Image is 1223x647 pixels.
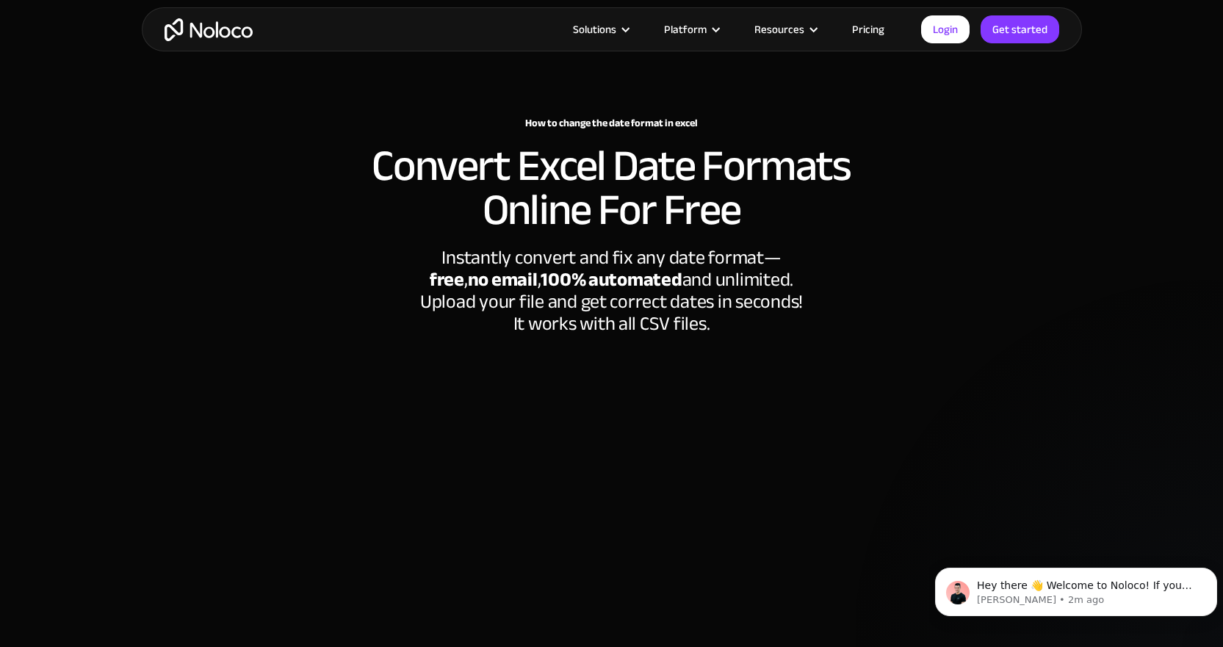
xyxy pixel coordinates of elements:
[318,144,906,232] h2: Convert Excel Date Formats Online For Free
[392,247,832,335] div: Instantly convert and fix any date format— ‍ , , and unlimited. Upload your file and get correct ...
[525,113,698,133] strong: How to change the date format in excel
[541,261,682,297] strong: 100% automated
[834,20,903,39] a: Pricing
[754,20,804,39] div: Resources
[981,15,1059,43] a: Get started
[664,20,707,39] div: Platform
[921,15,970,43] a: Login
[736,20,834,39] div: Resources
[573,20,616,39] div: Solutions
[929,537,1223,640] iframe: Intercom notifications message
[430,261,464,297] strong: free
[646,20,736,39] div: Platform
[468,261,538,297] strong: no email
[555,20,646,39] div: Solutions
[165,18,253,41] a: home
